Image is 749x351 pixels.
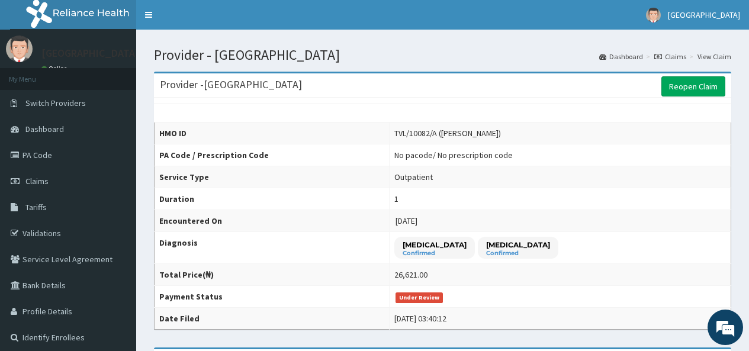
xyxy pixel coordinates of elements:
[155,286,390,308] th: Payment Status
[160,79,302,90] h3: Provider - [GEOGRAPHIC_DATA]
[396,215,417,226] span: [DATE]
[154,47,731,63] h1: Provider - [GEOGRAPHIC_DATA]
[155,264,390,286] th: Total Price(₦)
[155,308,390,330] th: Date Filed
[155,123,390,144] th: HMO ID
[668,9,740,20] span: [GEOGRAPHIC_DATA]
[155,144,390,166] th: PA Code / Prescription Code
[25,98,86,108] span: Switch Providers
[661,76,725,96] a: Reopen Claim
[697,51,731,62] a: View Claim
[155,210,390,232] th: Encountered On
[599,51,643,62] a: Dashboard
[394,313,446,324] div: [DATE] 03:40:12
[394,149,513,161] div: No pacode / No prescription code
[394,193,398,205] div: 1
[403,250,467,256] small: Confirmed
[394,127,501,139] div: TVL/10082/A ([PERSON_NAME])
[394,171,433,183] div: Outpatient
[6,36,33,62] img: User Image
[41,48,139,59] p: [GEOGRAPHIC_DATA]
[41,65,70,73] a: Online
[486,250,550,256] small: Confirmed
[155,166,390,188] th: Service Type
[654,51,686,62] a: Claims
[646,8,661,22] img: User Image
[25,202,47,212] span: Tariffs
[403,240,467,250] p: [MEDICAL_DATA]
[25,124,64,134] span: Dashboard
[25,176,49,186] span: Claims
[486,240,550,250] p: [MEDICAL_DATA]
[155,232,390,264] th: Diagnosis
[155,188,390,210] th: Duration
[396,292,443,303] span: Under Review
[394,269,427,281] div: 26,621.00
